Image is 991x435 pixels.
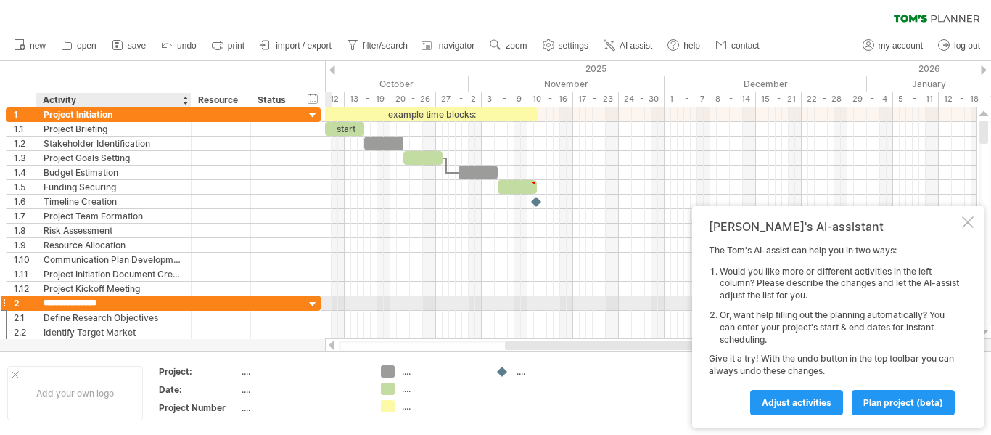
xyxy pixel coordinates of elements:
[934,36,984,55] a: log out
[847,92,893,107] div: 29 - 4
[14,325,36,339] div: 2.2
[402,400,481,412] div: ....
[14,137,36,150] div: 1.2
[14,224,36,237] div: 1.8
[539,36,593,55] a: settings
[14,195,36,208] div: 1.6
[10,36,50,55] a: new
[14,296,36,310] div: 2
[954,41,980,51] span: log out
[108,36,150,55] a: save
[665,92,710,107] div: 1 - 7
[709,245,959,415] div: The Tom's AI-assist can help you in two ways: Give it a try! With the undo button in the top tool...
[600,36,657,55] a: AI assist
[44,311,184,325] div: Define Research Objectives
[620,41,652,51] span: AI assist
[14,180,36,194] div: 1.5
[863,397,943,408] span: plan project (beta)
[436,92,482,107] div: 27 - 2
[14,253,36,267] div: 1.10
[469,76,665,92] div: November 2025
[44,224,184,237] div: Risk Assessment
[363,41,408,51] span: filter/search
[128,41,146,51] span: save
[44,151,184,165] div: Project Goals Setting
[731,41,760,51] span: contact
[390,92,436,107] div: 20 - 26
[712,36,764,55] a: contact
[325,122,364,136] div: start
[527,92,573,107] div: 10 - 16
[242,365,363,378] div: ....
[506,41,527,51] span: zoom
[43,93,183,107] div: Activity
[7,366,143,420] div: Add your own logo
[44,325,184,339] div: Identify Target Market
[44,180,184,194] div: Funding Securing
[44,253,184,267] div: Communication Plan Development
[482,92,527,107] div: 3 - 9
[177,41,197,51] span: undo
[559,41,588,51] span: settings
[750,390,843,415] a: Adjust activities
[44,195,184,208] div: Timeline Creation
[852,390,955,415] a: plan project (beta)
[859,36,927,55] a: my account
[14,238,36,252] div: 1.9
[710,92,756,107] div: 8 - 14
[44,282,184,296] div: Project Kickoff Meeting
[439,41,474,51] span: navigator
[228,41,244,51] span: print
[44,166,184,179] div: Budget Estimation
[14,282,36,296] div: 1.12
[242,383,363,396] div: ....
[14,166,36,179] div: 1.4
[266,76,469,92] div: October 2025
[159,383,239,396] div: Date:
[402,383,481,395] div: ....
[44,137,184,150] div: Stakeholder Identification
[893,92,939,107] div: 5 - 11
[325,107,538,121] div: example time blocks:
[44,107,184,121] div: Project Initiation
[720,309,959,346] li: Or, want help filling out the planning automatically? You can enter your project's start & end da...
[486,36,531,55] a: zoom
[159,402,239,414] div: Project Number
[57,36,101,55] a: open
[683,41,700,51] span: help
[720,266,959,302] li: Would you like more or different activities in the left column? Please describe the changes and l...
[517,365,596,378] div: ....
[159,365,239,378] div: Project:
[802,92,847,107] div: 22 - 28
[14,209,36,223] div: 1.7
[343,36,412,55] a: filter/search
[14,151,36,165] div: 1.3
[44,267,184,281] div: Project Initiation Document Creation
[256,36,336,55] a: import / export
[44,238,184,252] div: Resource Allocation
[402,365,481,378] div: ....
[157,36,201,55] a: undo
[14,122,36,136] div: 1.1
[30,41,46,51] span: new
[345,92,390,107] div: 13 - 19
[198,93,242,107] div: Resource
[242,402,363,414] div: ....
[419,36,479,55] a: navigator
[762,397,831,408] span: Adjust activities
[664,36,704,55] a: help
[939,92,984,107] div: 12 - 18
[44,122,184,136] div: Project Briefing
[665,76,867,92] div: December 2025
[756,92,802,107] div: 15 - 21
[879,41,923,51] span: my account
[14,267,36,281] div: 1.11
[77,41,96,51] span: open
[276,41,332,51] span: import / export
[14,311,36,325] div: 2.1
[709,219,959,234] div: [PERSON_NAME]'s AI-assistant
[573,92,619,107] div: 17 - 23
[44,209,184,223] div: Project Team Formation
[619,92,665,107] div: 24 - 30
[258,93,289,107] div: Status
